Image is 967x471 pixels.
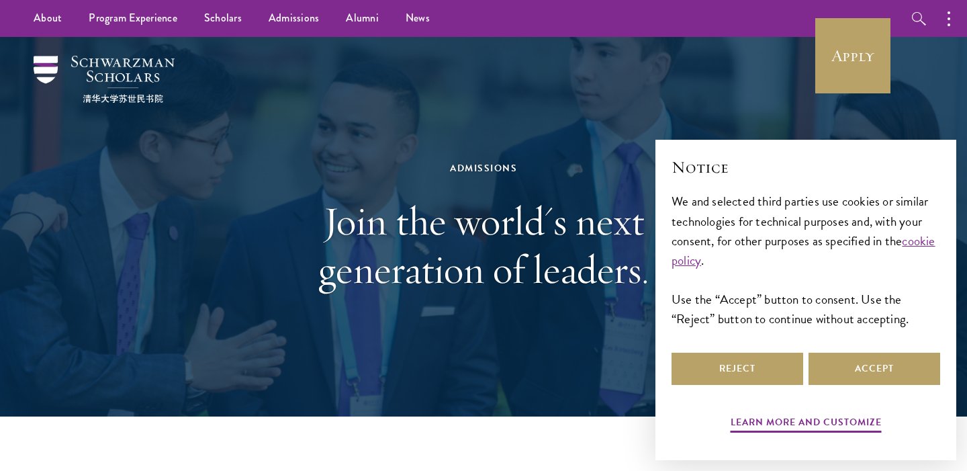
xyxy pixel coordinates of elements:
a: cookie policy [672,231,935,270]
h1: Join the world's next generation of leaders. [252,197,715,294]
h2: Notice [672,156,940,179]
div: We and selected third parties use cookies or similar technologies for technical purposes and, wit... [672,191,940,328]
a: Apply [815,18,890,93]
button: Reject [672,353,803,385]
img: Schwarzman Scholars [34,56,175,103]
div: Admissions [252,160,715,177]
button: Learn more and customize [731,414,882,435]
button: Accept [809,353,940,385]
